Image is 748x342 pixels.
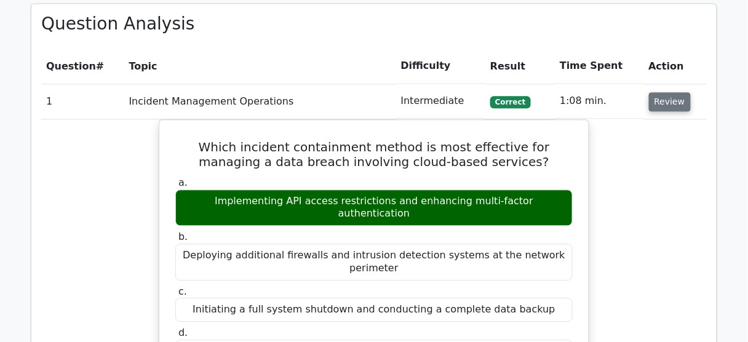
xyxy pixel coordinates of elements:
[396,49,485,84] th: Difficulty
[396,84,485,119] td: Intermediate
[178,177,188,188] span: a.
[485,49,555,84] th: Result
[644,49,707,84] th: Action
[41,14,707,34] h3: Question Analysis
[555,49,643,84] th: Time Spent
[555,84,643,119] td: 1:08 min.
[174,140,574,169] h5: Which incident containment method is most effective for managing a data breach involving cloud-ba...
[41,49,124,84] th: #
[490,96,530,108] span: Correct
[124,49,396,84] th: Topic
[178,327,188,338] span: d.
[178,285,187,297] span: c.
[124,84,396,119] td: Incident Management Operations
[175,244,573,280] div: Deploying additional firewalls and intrusion detection systems at the network perimeter
[178,231,188,242] span: b.
[41,84,124,119] td: 1
[649,92,691,111] button: Review
[175,298,573,322] div: Initiating a full system shutdown and conducting a complete data backup
[46,60,96,72] span: Question
[175,189,573,226] div: Implementing API access restrictions and enhancing multi-factor authentication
